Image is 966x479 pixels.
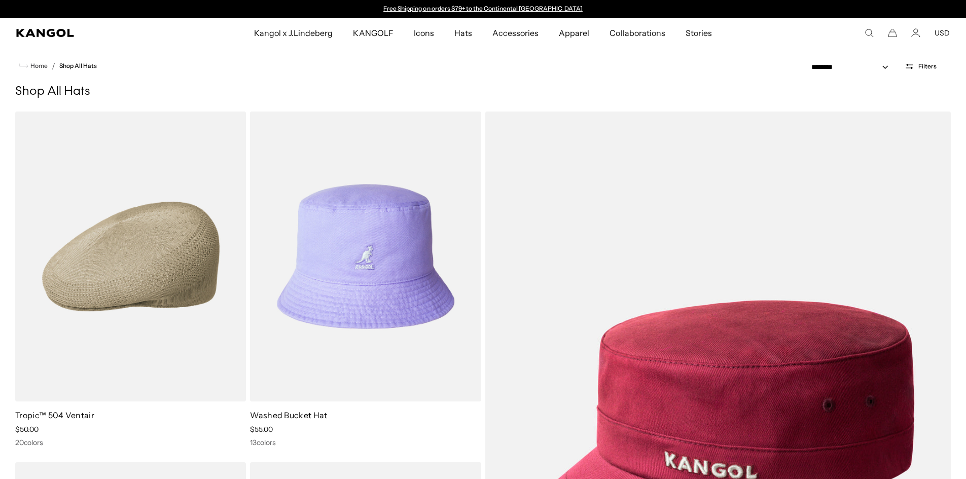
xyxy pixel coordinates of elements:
span: Kangol x J.Lindeberg [254,18,333,48]
a: Tropic™ 504 Ventair [15,410,94,420]
a: Stories [675,18,722,48]
span: Home [28,62,48,69]
a: Shop All Hats [59,62,97,69]
span: $50.00 [15,425,39,434]
div: 1 of 2 [379,5,588,13]
button: USD [935,28,950,38]
span: Filters [918,63,937,70]
span: KANGOLF [353,18,393,48]
a: Apparel [549,18,599,48]
div: 20 colors [15,438,246,447]
li: / [48,60,55,72]
a: Collaborations [599,18,675,48]
slideshow-component: Announcement bar [379,5,588,13]
a: Icons [404,18,444,48]
span: Hats [454,18,472,48]
a: Account [911,28,920,38]
span: Icons [414,18,434,48]
div: Announcement [379,5,588,13]
a: KANGOLF [343,18,403,48]
a: Hats [444,18,482,48]
a: Home [19,61,48,70]
span: Collaborations [610,18,665,48]
a: Free Shipping on orders $79+ to the Continental [GEOGRAPHIC_DATA] [383,5,583,12]
a: Washed Bucket Hat [250,410,327,420]
a: Accessories [482,18,549,48]
span: Apparel [559,18,589,48]
span: Stories [686,18,712,48]
span: $55.00 [250,425,273,434]
button: Cart [888,28,897,38]
div: 13 colors [250,438,481,447]
a: Kangol x J.Lindeberg [244,18,343,48]
select: Sort by: Featured [807,62,899,72]
button: Open filters [899,62,943,71]
a: Kangol [16,29,168,37]
img: Washed Bucket Hat [250,112,481,401]
summary: Search here [865,28,874,38]
span: Accessories [492,18,539,48]
img: Tropic™ 504 Ventair [15,112,246,401]
h1: Shop All Hats [15,84,951,99]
